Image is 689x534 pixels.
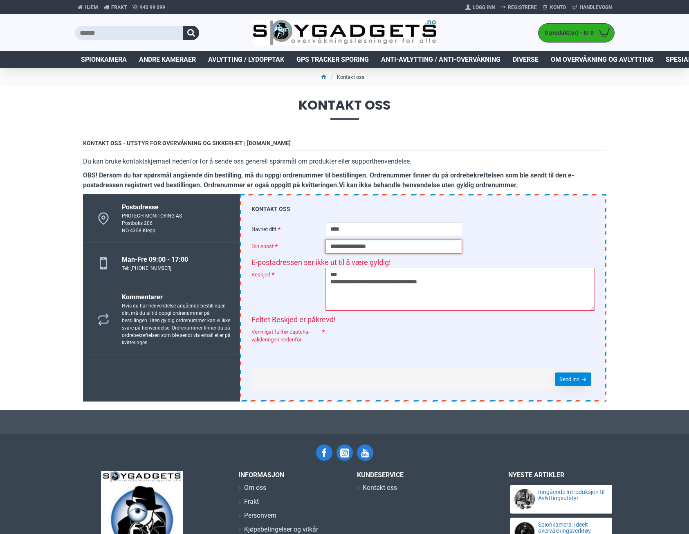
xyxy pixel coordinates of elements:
[251,257,595,268] div: E-postadressen ser ikke ut til å være gyldig!
[473,4,495,11] span: Logg Inn
[122,212,182,234] div: PROTECH MONITORING AS Postboks 206 NO-4358 Klepp
[539,24,614,42] a: 0 produkt(er) - Kr 0
[251,240,325,253] label: Din epost
[462,1,498,14] a: Logg Inn
[238,471,345,479] h3: INFORMASJON
[122,265,188,272] div: Tel: [PHONE_NUMBER]
[513,55,539,65] span: Diverse
[75,51,133,68] a: Spionkamera
[83,171,574,189] b: OBS! Dersom du har spørsmål angående din bestilling, må du oppgi ordrenummer til bestillingen. Or...
[363,483,397,493] span: Kontakt oss
[538,489,605,502] a: Inngående Introduksjon til Avlyttingsutstyr
[208,55,284,65] span: Avlytting / Lydopptak
[551,55,653,65] span: Om overvåkning og avlytting
[559,377,579,382] span: Send inn
[508,471,615,479] h3: Nyeste artikler
[238,511,276,525] a: Personvern
[290,51,375,68] a: GPS Tracker Sporing
[325,325,440,355] iframe: reCAPTCHA
[251,268,325,281] label: Beskjed
[111,4,127,11] span: Frakt
[555,372,591,386] button: Send inn
[251,314,595,325] div: Feltet Beskjed er påkrevd!
[244,511,276,521] span: Personvern
[81,55,127,65] span: Spionkamera
[83,243,240,284] a: Man-Fre 09:00 - 17:00 Tel: [PHONE_NUMBER]
[357,471,480,479] h3: Kundeservice
[238,497,259,511] a: Frakt
[381,55,500,65] span: Anti-avlytting / Anti-overvåkning
[202,51,290,68] a: Avlytting / Lydopptak
[83,157,606,166] p: Du kan bruke kontaktskjemaet nedenfor for å sende oss generell spørsmål om produkter eller suppor...
[251,206,595,216] h3: Kontakt oss
[498,1,540,14] a: Registrere
[133,51,202,68] a: Andre kameraer
[139,55,196,65] span: Andre kameraer
[244,483,266,493] span: Om oss
[251,222,325,236] label: Navnet ditt
[357,483,397,497] a: Kontakt oss
[140,4,165,11] span: 940 99 099
[569,1,615,14] a: Handlevogn
[507,51,545,68] a: Diverse
[122,255,188,265] div: Man-Fre 09:00 - 17:00
[251,325,325,346] label: Vennligst fullfør captcha-valideringen nedenfor
[508,4,537,11] span: Registrere
[122,292,231,302] div: Kommentarer
[122,302,231,346] div: Hvis du har henvendelse angående bestillingen din, må du alltid oppgi ordrenummer på bestillingen...
[550,4,566,11] span: Konto
[339,181,518,189] u: Vi kan ikke behandle henvendelse uten gyldig ordrenummer.
[75,99,615,119] span: Kontakt oss
[580,4,612,11] span: Handlevogn
[83,140,606,150] h3: Kontakt oss - Utstyr for overvåkning og sikkerhet | [DOMAIN_NAME]
[122,202,182,212] div: Postadresse
[238,483,266,497] a: Om oss
[244,497,259,507] span: Frakt
[85,4,98,11] span: Hjem
[539,29,596,37] span: 0 produkt(er) - Kr 0
[375,51,507,68] a: Anti-avlytting / Anti-overvåkning
[540,1,569,14] a: Konto
[296,55,369,65] span: GPS Tracker Sporing
[253,20,436,46] img: SpyGadgets.no
[545,51,660,68] a: Om overvåkning og avlytting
